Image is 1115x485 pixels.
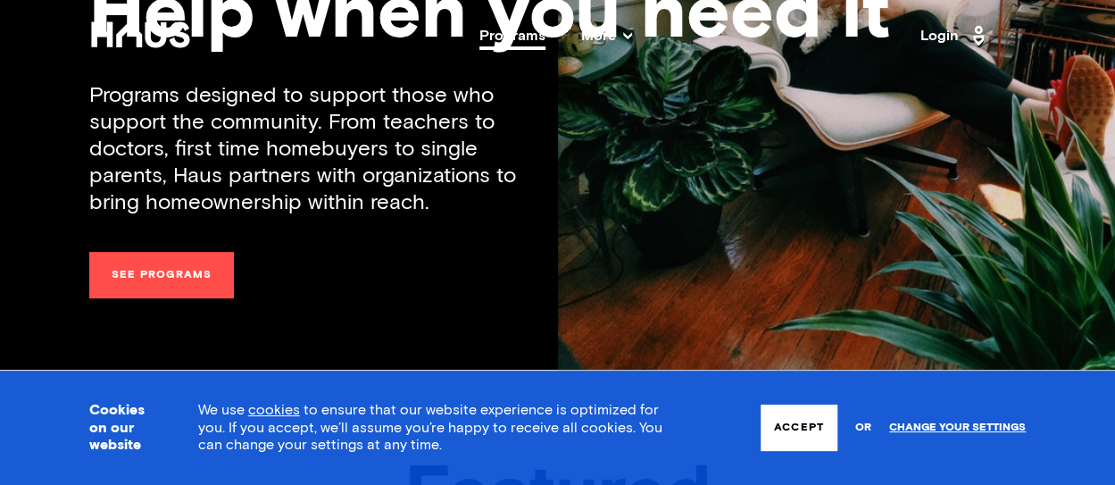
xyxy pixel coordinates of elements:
a: Login [920,21,990,50]
h3: Cookies on our website [89,402,154,454]
a: cookies [248,403,300,417]
a: Change your settings [889,422,1026,434]
a: Programs [479,29,545,43]
span: We use to ensure that our website experience is optimized for you. If you accept, we’ll assume yo... [198,403,662,451]
span: or [855,413,871,444]
a: See programs [89,252,234,298]
span: More [581,29,632,43]
div: Programs designed to support those who support the community. From teachers to doctors, first tim... [89,82,558,216]
button: Accept [761,405,837,451]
